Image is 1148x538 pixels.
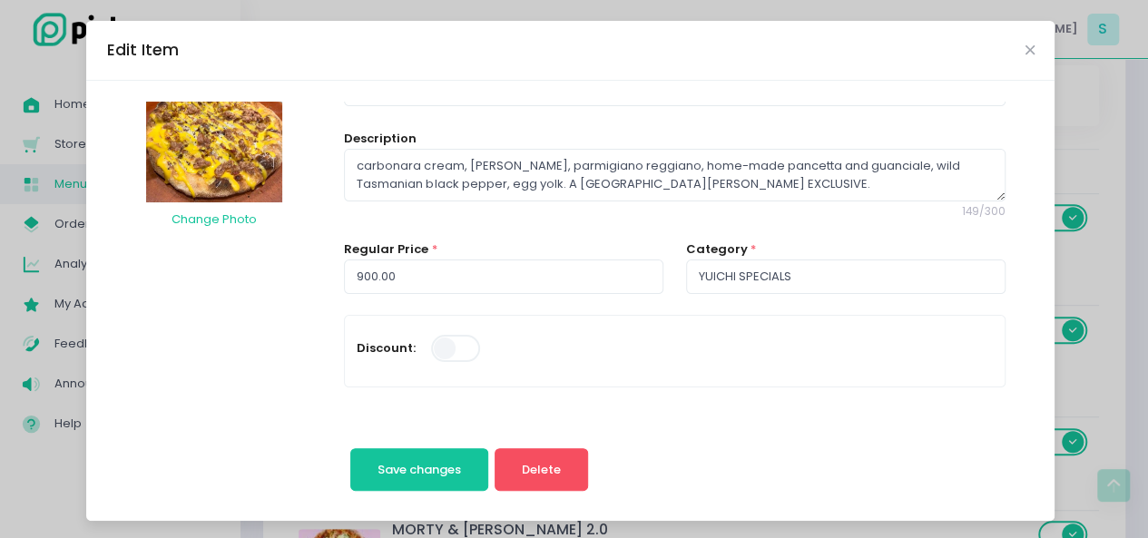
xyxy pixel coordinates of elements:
button: Save changes [350,448,489,492]
span: 149 / 300 [344,204,1005,220]
span: Delete [522,461,561,478]
button: Close [1025,45,1034,54]
label: Regular Price [344,240,428,259]
label: Discount: [357,339,416,357]
button: Change Photo [171,202,258,237]
input: Regular Price [344,259,663,294]
label: Category [686,240,748,259]
textarea: carbonara cream, [PERSON_NAME], parmigiano reggiano, home-made pancetta and guanciale, wild Tasma... [344,149,1005,201]
img: Item Photo [146,72,282,202]
span: Save changes [378,461,461,478]
label: Limits [344,403,381,421]
button: Delete [495,448,589,492]
label: Description [344,130,417,148]
input: Category [686,259,1006,294]
div: Edit Item [107,38,179,62]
